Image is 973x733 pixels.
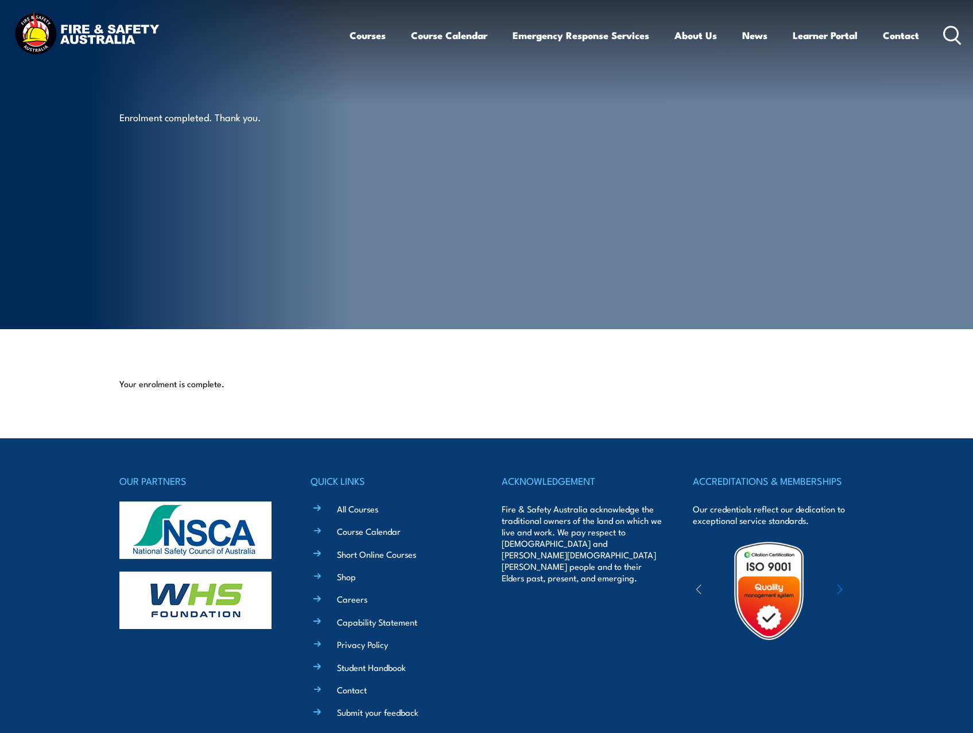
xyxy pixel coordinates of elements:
img: ewpa-logo [820,571,920,611]
h4: QUICK LINKS [311,473,471,489]
a: Course Calendar [411,20,487,51]
a: Submit your feedback [337,706,418,718]
p: Enrolment completed. Thank you. [119,110,329,124]
a: Student Handbook [337,661,406,673]
img: nsca-logo-footer [119,501,272,559]
a: Courses [350,20,386,51]
img: whs-logo-footer [119,572,272,629]
p: Your enrolment is complete. [119,378,854,389]
a: All Courses [337,503,378,515]
p: Fire & Safety Australia acknowledge the traditional owners of the land on which we live and work.... [502,503,662,584]
a: Capability Statement [337,616,417,628]
h4: ACCREDITATIONS & MEMBERSHIPS [693,473,854,489]
a: About Us [674,20,717,51]
img: Untitled design (19) [719,541,819,641]
a: Contact [883,20,919,51]
a: Careers [337,593,367,605]
a: Learner Portal [793,20,858,51]
a: Short Online Courses [337,548,416,560]
a: Privacy Policy [337,638,388,650]
h4: OUR PARTNERS [119,473,280,489]
p: Our credentials reflect our dedication to exceptional service standards. [693,503,854,526]
a: Emergency Response Services [513,20,649,51]
a: Shop [337,570,356,582]
a: News [742,20,767,51]
h4: ACKNOWLEDGEMENT [502,473,662,489]
a: Course Calendar [337,525,401,537]
a: Contact [337,684,367,696]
